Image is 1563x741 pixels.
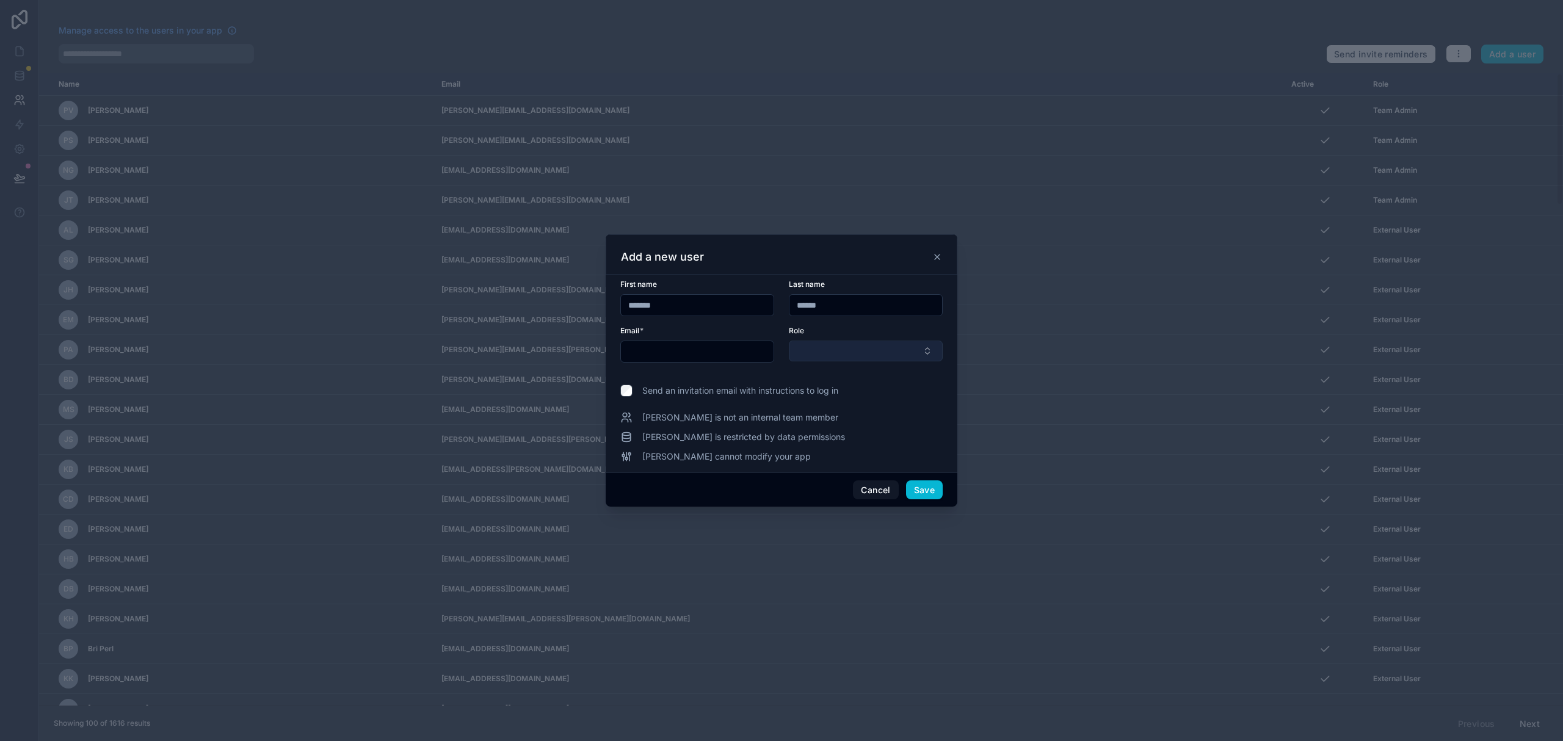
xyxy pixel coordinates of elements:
[853,480,898,500] button: Cancel
[642,450,811,463] span: [PERSON_NAME] cannot modify your app
[642,385,838,397] span: Send an invitation email with instructions to log in
[621,250,704,264] h3: Add a new user
[789,280,825,289] span: Last name
[620,326,639,335] span: Email
[620,385,633,397] input: Send an invitation email with instructions to log in
[642,411,838,424] span: [PERSON_NAME] is not an internal team member
[642,431,845,443] span: [PERSON_NAME] is restricted by data permissions
[789,341,943,361] button: Select Button
[620,280,657,289] span: First name
[906,480,943,500] button: Save
[789,326,804,335] span: Role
